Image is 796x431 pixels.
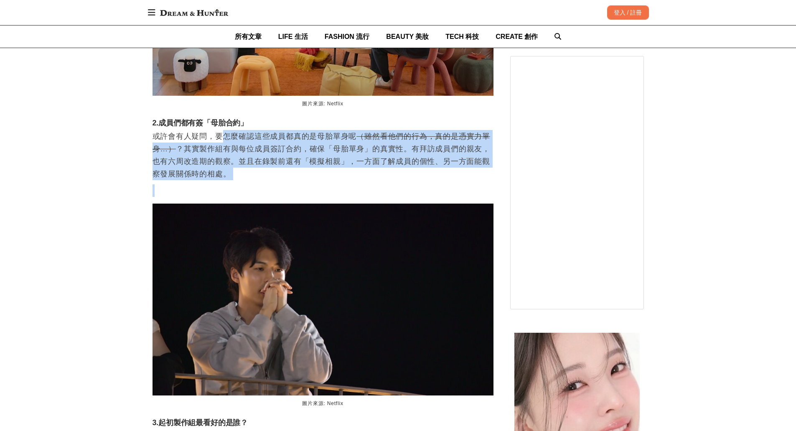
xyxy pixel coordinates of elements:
a: FASHION 流行 [325,26,370,48]
span: TECH 科技 [445,33,479,40]
span: BEAUTY 美妝 [386,33,429,40]
span: 圖片來源: Netflix [302,101,343,107]
span: 所有文章 [235,33,262,40]
img: Dream & Hunter [156,5,232,20]
p: 或許會有人疑問，要怎麼確認這些成員都真的是母胎單身呢 ？其實製作組有與每位成員簽訂合約，確保「母胎單身」的真實性。有拜訪成員們的親友，也有六周改造期的觀察。並且在錄製前還有「模擬相親」，一方面了... [153,130,493,180]
span: LIFE 生活 [278,33,308,40]
a: LIFE 生活 [278,26,308,48]
h3: 3.起初製作組最看好的是誰？ [153,418,493,428]
a: CREATE 創作 [496,26,538,48]
span: 圖片來源: Netflix [302,400,343,406]
span: CREATE 創作 [496,33,538,40]
h3: 2.成員們都有簽「母胎合約」 [153,119,493,128]
a: TECH 科技 [445,26,479,48]
s: （雖然看他們的行為，真的是憑實力單身…） [153,132,490,153]
span: FASHION 流行 [325,33,370,40]
a: BEAUTY 美妝 [386,26,429,48]
div: 登入 / 註冊 [607,5,649,20]
img: 《母胎單身戀愛大作戰》10個幕後小故事！載伊躲草叢是SET的？節目組最看好的是？加碼公開：全體成員IG [153,204,493,395]
a: 所有文章 [235,26,262,48]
